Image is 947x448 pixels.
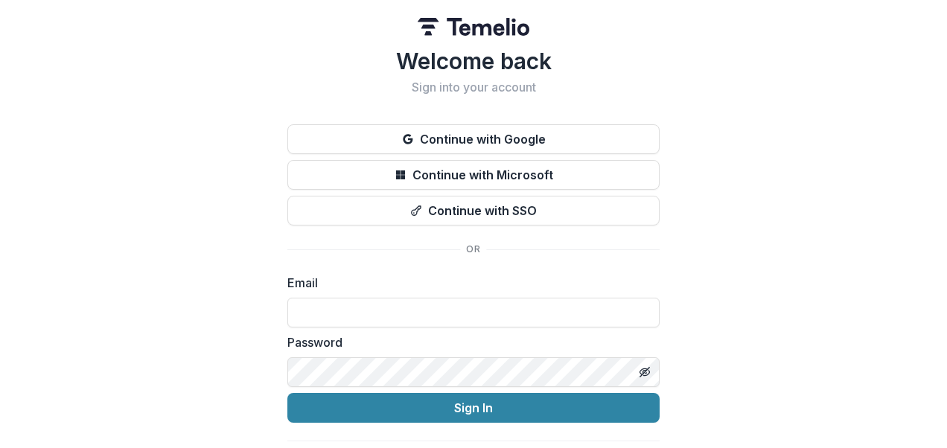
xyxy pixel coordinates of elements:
button: Toggle password visibility [633,360,657,384]
label: Password [287,333,651,351]
button: Continue with SSO [287,196,660,225]
button: Continue with Microsoft [287,160,660,190]
button: Continue with Google [287,124,660,154]
h1: Welcome back [287,48,660,74]
img: Temelio [418,18,529,36]
label: Email [287,274,651,292]
button: Sign In [287,393,660,423]
h2: Sign into your account [287,80,660,95]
